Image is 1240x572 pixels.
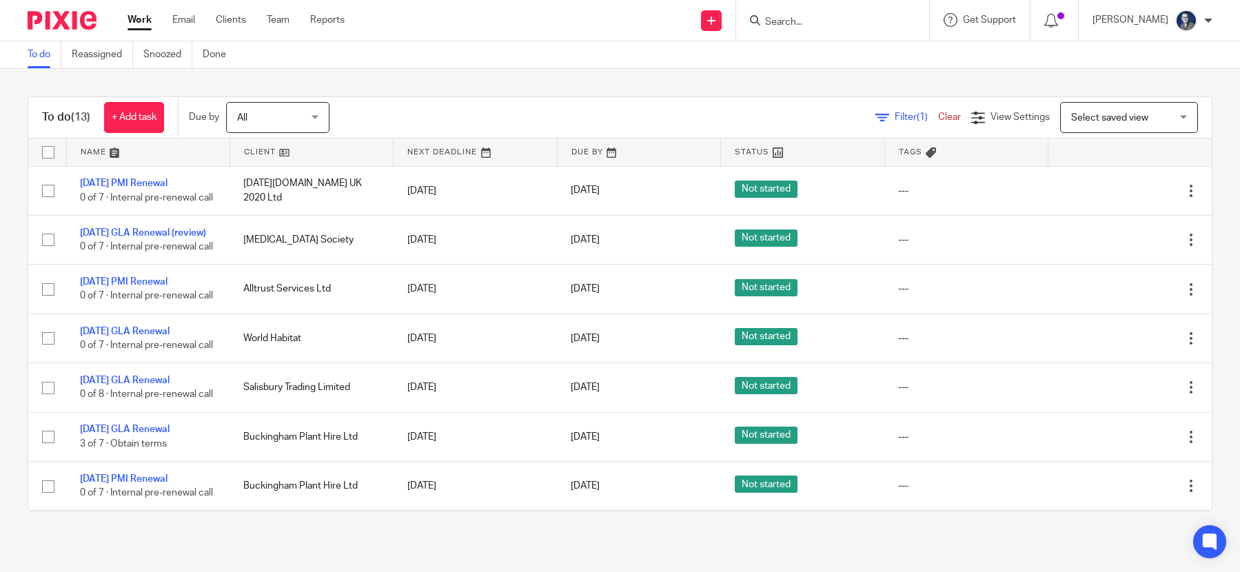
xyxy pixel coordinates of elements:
[216,13,246,27] a: Clients
[80,193,213,203] span: 0 of 7 · Internal pre-renewal call
[80,228,206,238] a: [DATE] GLA Renewal (review)
[735,476,797,493] span: Not started
[898,233,1034,247] div: ---
[963,15,1016,25] span: Get Support
[990,112,1050,122] span: View Settings
[267,13,289,27] a: Team
[735,427,797,444] span: Not started
[143,41,192,68] a: Snoozed
[571,481,600,491] span: [DATE]
[394,462,557,511] td: [DATE]
[735,279,797,296] span: Not started
[230,462,393,511] td: Buckingham Plant Hire Ltd
[80,277,167,287] a: [DATE] PMI Renewal
[80,376,170,385] a: [DATE] GLA Renewal
[80,439,167,449] span: 3 of 7 · Obtain terms
[735,328,797,345] span: Not started
[735,229,797,247] span: Not started
[80,292,213,301] span: 0 of 7 · Internal pre-renewal call
[898,430,1034,444] div: ---
[571,432,600,442] span: [DATE]
[28,41,61,68] a: To do
[571,235,600,245] span: [DATE]
[172,13,195,27] a: Email
[898,331,1034,345] div: ---
[104,102,164,133] a: + Add task
[189,110,219,124] p: Due by
[571,186,600,196] span: [DATE]
[394,215,557,264] td: [DATE]
[310,13,345,27] a: Reports
[80,488,213,498] span: 0 of 7 · Internal pre-renewal call
[1071,113,1148,123] span: Select saved view
[895,112,938,122] span: Filter
[898,479,1034,493] div: ---
[394,363,557,412] td: [DATE]
[394,265,557,314] td: [DATE]
[394,412,557,461] td: [DATE]
[72,41,133,68] a: Reassigned
[80,425,170,434] a: [DATE] GLA Renewal
[230,215,393,264] td: [MEDICAL_DATA] Society
[735,181,797,198] span: Not started
[80,390,213,400] span: 0 of 8 · Internal pre-renewal call
[80,178,167,188] a: [DATE] PMI Renewal
[230,314,393,362] td: World Habitat
[917,112,928,122] span: (1)
[735,377,797,394] span: Not started
[230,363,393,412] td: Salisbury Trading Limited
[128,13,152,27] a: Work
[230,265,393,314] td: Alltrust Services Ltd
[394,166,557,215] td: [DATE]
[938,112,961,122] a: Clear
[1092,13,1168,27] p: [PERSON_NAME]
[571,334,600,343] span: [DATE]
[80,340,213,350] span: 0 of 7 · Internal pre-renewal call
[394,314,557,362] td: [DATE]
[898,380,1034,394] div: ---
[571,382,600,392] span: [DATE]
[203,41,236,68] a: Done
[899,148,922,156] span: Tags
[1175,10,1197,32] img: Paul%20corporate%20headshot.jpg
[71,112,90,123] span: (13)
[230,412,393,461] td: Buckingham Plant Hire Ltd
[230,166,393,215] td: [DATE][DOMAIN_NAME] UK 2020 Ltd
[80,327,170,336] a: [DATE] GLA Renewal
[898,184,1034,198] div: ---
[28,11,96,30] img: Pixie
[80,474,167,484] a: [DATE] PMI Renewal
[764,17,888,29] input: Search
[898,282,1034,296] div: ---
[80,242,213,252] span: 0 of 7 · Internal pre-renewal call
[571,284,600,294] span: [DATE]
[42,110,90,125] h1: To do
[237,113,247,123] span: All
